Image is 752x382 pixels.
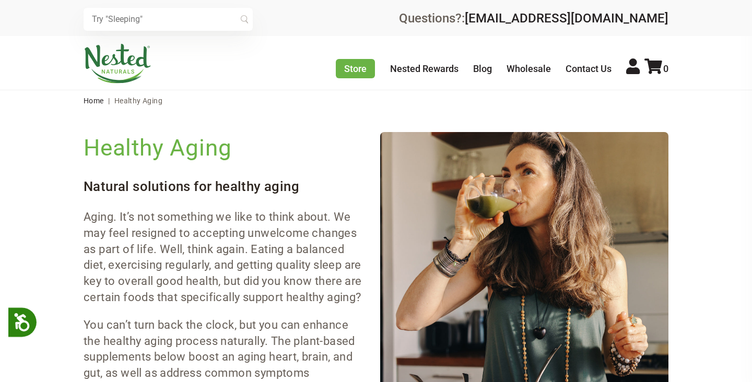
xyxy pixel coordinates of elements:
a: Store [336,59,375,78]
a: Blog [473,63,492,74]
span: Healthy Aging [114,97,162,105]
a: [EMAIL_ADDRESS][DOMAIN_NAME] [465,11,668,26]
a: Contact Us [566,63,612,74]
img: Nested Naturals [84,44,151,83]
span: 0 [663,63,668,74]
a: 0 [644,63,668,74]
input: Try "Sleeping" [84,8,253,31]
a: Home [84,97,104,105]
a: Wholesale [507,63,551,74]
nav: breadcrumbs [84,90,668,111]
h3: Natural solutions for healthy aging [84,177,363,196]
a: Nested Rewards [390,63,459,74]
span: | [105,97,112,105]
p: Aging. It’s not something we like to think about. We may feel resigned to accepting unwelcome cha... [84,209,363,306]
h2: Healthy Aging [84,132,363,163]
div: Questions?: [399,12,668,25]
